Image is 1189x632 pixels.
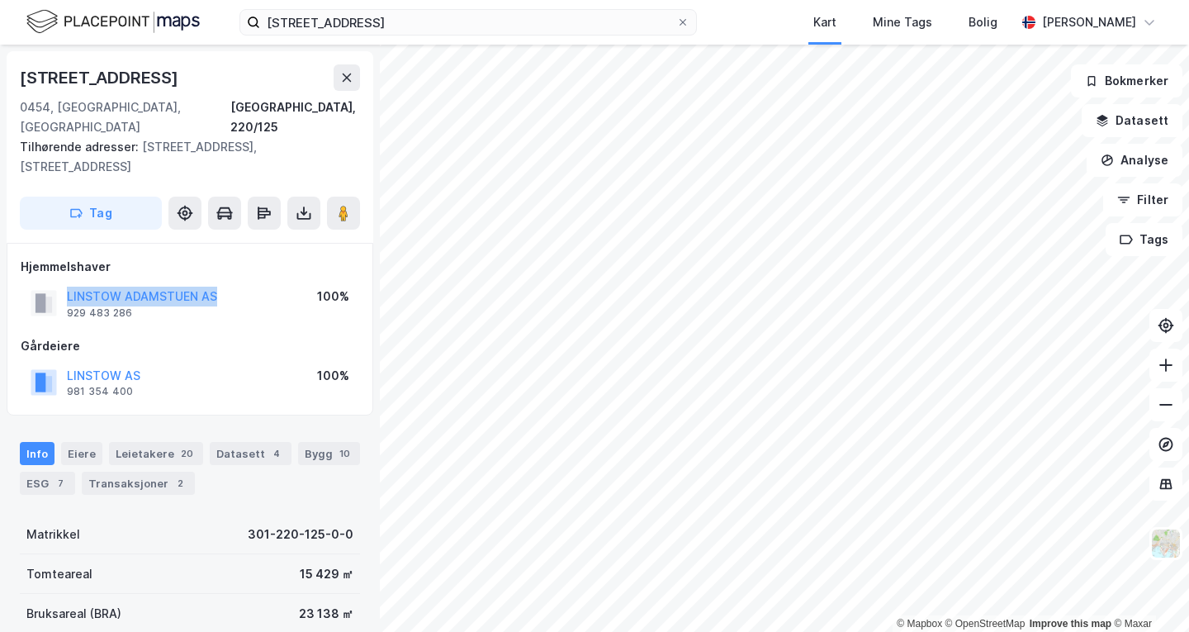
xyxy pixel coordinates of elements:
div: [STREET_ADDRESS] [20,64,182,91]
div: 929 483 286 [67,306,132,320]
div: 981 354 400 [67,385,133,398]
div: Bolig [969,12,997,32]
button: Bokmerker [1071,64,1182,97]
div: Matrikkel [26,525,80,544]
span: Tilhørende adresser: [20,140,142,154]
button: Tags [1106,223,1182,256]
div: Bygg [298,442,360,465]
a: Mapbox [897,618,942,630]
div: Leietakere [109,442,203,465]
div: 20 [178,445,197,462]
div: Info [20,442,54,465]
div: 301-220-125-0-0 [248,525,353,544]
div: 100% [317,287,349,306]
button: Datasett [1082,104,1182,137]
div: ESG [20,472,75,495]
div: Hjemmelshaver [21,257,359,277]
div: Bruksareal (BRA) [26,604,121,624]
div: 15 429 ㎡ [300,564,353,584]
div: 100% [317,366,349,386]
div: Mine Tags [873,12,932,32]
a: Improve this map [1030,618,1111,630]
div: [STREET_ADDRESS], [STREET_ADDRESS] [20,137,347,177]
div: 10 [336,445,353,462]
div: Eiere [61,442,102,465]
div: [GEOGRAPHIC_DATA], 220/125 [230,97,360,137]
div: [PERSON_NAME] [1042,12,1136,32]
iframe: Chat Widget [1106,553,1189,632]
input: Søk på adresse, matrikkel, gårdeiere, leietakere eller personer [260,10,676,35]
button: Tag [20,197,162,230]
div: Transaksjoner [82,472,195,495]
div: 4 [268,445,285,462]
div: Gårdeiere [21,336,359,356]
div: 2 [172,475,188,492]
img: Z [1150,528,1182,559]
button: Filter [1103,183,1182,216]
img: logo.f888ab2527a4732fd821a326f86c7f29.svg [26,7,200,36]
div: Datasett [210,442,291,465]
div: Kontrollprogram for chat [1106,553,1189,632]
div: 0454, [GEOGRAPHIC_DATA], [GEOGRAPHIC_DATA] [20,97,230,137]
a: OpenStreetMap [945,618,1026,630]
div: 23 138 ㎡ [299,604,353,624]
div: Kart [813,12,836,32]
button: Analyse [1087,144,1182,177]
div: Tomteareal [26,564,92,584]
div: 7 [52,475,69,492]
